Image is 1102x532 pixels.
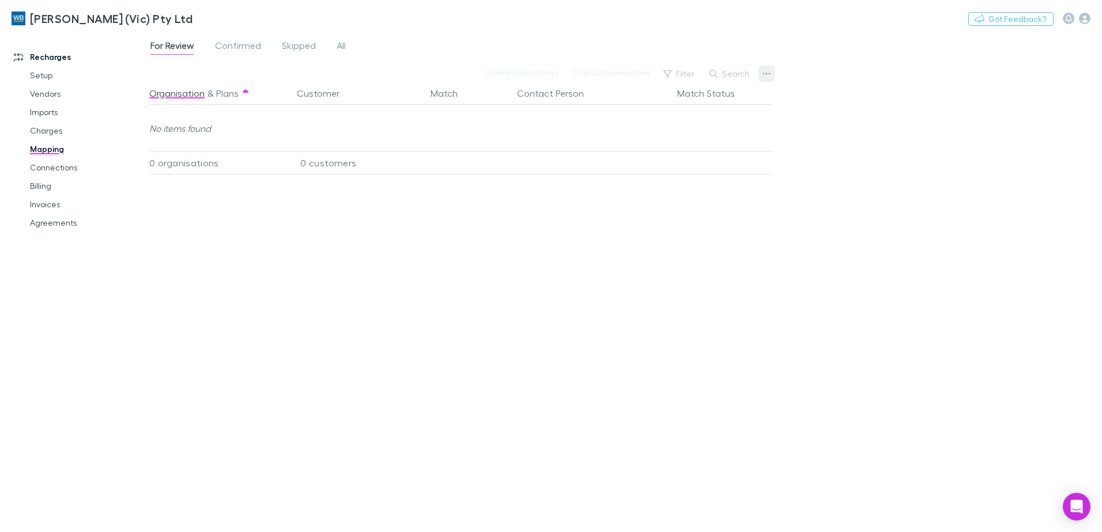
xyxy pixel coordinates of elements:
span: Confirmed [215,40,261,55]
a: Connections [18,158,156,177]
button: Contact Person [517,82,598,105]
a: Charges [18,121,156,140]
a: Imports [18,103,156,121]
span: For Review [150,40,194,55]
a: Mapping [18,140,156,158]
a: Recharges [2,48,156,66]
a: Billing [18,177,156,195]
a: Setup [18,66,156,85]
button: Plans [216,82,239,105]
button: Filter [658,67,701,81]
a: Vendors [18,85,156,103]
div: No items found [149,105,765,151]
span: Skipped [282,40,316,55]
div: Open Intercom Messenger [1063,493,1090,520]
a: Invoices [18,195,156,214]
button: Confirm0 matches [478,66,566,79]
h3: [PERSON_NAME] (Vic) Pty Ltd [30,12,193,25]
img: William Buck (Vic) Pty Ltd's Logo [12,12,25,25]
button: Match Status [677,82,749,105]
div: & [149,82,283,105]
button: Organisation [149,82,205,105]
button: Got Feedback? [968,12,1054,26]
button: Customer [297,82,353,105]
button: Skip0 organisations [566,66,658,79]
button: Search [704,67,756,81]
a: [PERSON_NAME] (Vic) Pty Ltd [5,5,199,32]
span: All [337,40,346,55]
a: Agreements [18,214,156,232]
div: 0 organisations [149,151,288,174]
div: 0 customers [288,151,426,174]
button: Match [431,82,471,105]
